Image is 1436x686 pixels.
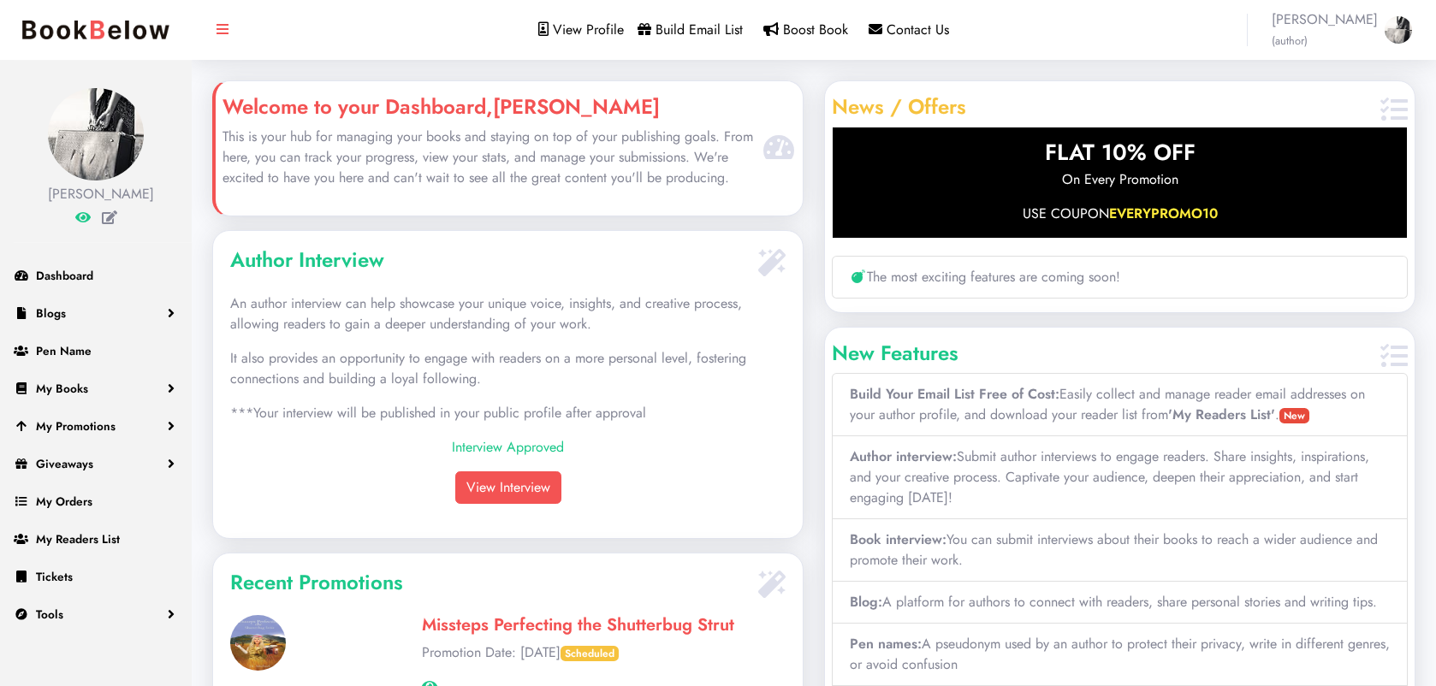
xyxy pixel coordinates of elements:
[36,342,92,359] span: Pen Name
[230,403,786,423] p: ***Your interview will be published in your public profile after approval
[14,12,178,48] img: bookbelow.PNG
[36,267,93,284] span: Dashboard
[832,582,1408,624] li: A platform for authors to connect with readers, share personal stories and writing tips.
[869,20,949,39] a: Contact Us
[833,204,1407,224] p: USE COUPON
[538,20,624,39] a: View Profile
[223,127,755,188] p: This is your hub for managing your books and staying on top of your publishing goals. From here, ...
[36,417,116,435] span: My Promotions
[832,519,1408,582] li: You can submit interviews about their books to reach a wider audience and promote their work.
[832,95,1374,120] h4: News / Offers
[422,612,734,637] a: Missteps Perfecting the Shutterbug Strut
[1272,33,1308,49] small: (author)
[493,92,660,121] b: [PERSON_NAME]
[1385,16,1412,44] img: 1757506279.jpg
[763,20,848,39] a: Boost Book
[230,437,786,458] p: Interview Approved
[422,642,786,663] p: Promotion Date: [DATE]
[832,624,1408,686] li: A pseudonym used by an author to protect their privacy, write in different genres, or avoid confu...
[1272,9,1378,50] span: [PERSON_NAME]
[230,348,786,389] p: It also provides an opportunity to engage with readers on a more personal level, fostering connec...
[36,380,88,397] span: My Books
[230,248,751,273] h4: Author Interview
[832,341,1374,366] h4: New Features
[561,646,619,661] span: Scheduled
[455,471,561,504] a: View Interview
[36,305,66,322] span: Blogs
[887,20,949,39] span: Contact Us
[656,20,743,39] span: Build Email List
[223,95,755,120] h4: Welcome to your Dashboard,
[833,169,1407,190] p: On Every Promotion
[1279,408,1309,423] span: New
[36,568,73,585] span: Tickets
[638,20,743,39] a: Build Email List
[230,615,286,671] img: 1757506860.jpg
[850,592,882,612] b: Blog:
[850,446,957,466] b: Author interview:
[832,256,1408,299] li: The most exciting features are coming soon!
[36,493,92,510] span: My Orders
[850,634,922,653] b: Pen names:
[230,571,751,595] h4: Recent Promotions
[48,88,144,180] img: 1757506279.jpg
[36,606,63,623] span: Tools
[1109,204,1218,223] span: EVERYPROMO10
[832,373,1408,436] li: Easily collect and manage reader email addresses on your author profile, and download your reader...
[36,455,93,472] span: Giveaways
[1168,405,1275,424] b: 'My Readers List'
[850,529,946,549] b: Book interview:
[230,293,786,334] p: An author interview can help showcase your unique voice, insights, and creative process, allowing...
[36,530,120,547] span: My Readers List
[553,20,624,39] span: View Profile
[833,136,1407,169] p: FLAT 10% OFF
[832,436,1408,519] li: Submit author interviews to engage readers. Share insights, inspirations, and your creative proce...
[48,184,144,204] div: [PERSON_NAME]
[850,384,1059,404] b: Build Your Email List Free of Cost:
[783,20,848,39] span: Boost Book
